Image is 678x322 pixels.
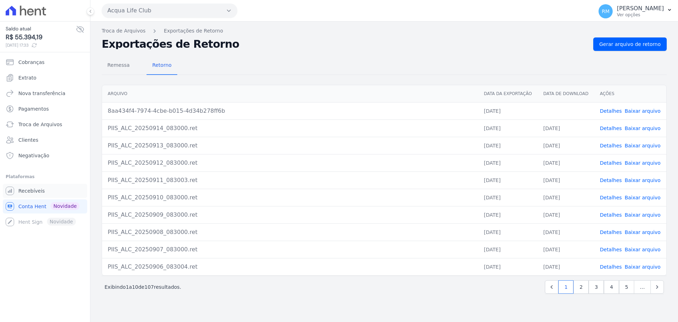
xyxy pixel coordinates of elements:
[604,280,619,294] a: 4
[108,176,472,185] div: PIIS_ALC_20250911_083003.ret
[538,241,594,258] td: [DATE]
[625,247,661,252] a: Baixar arquivo
[538,171,594,189] td: [DATE]
[108,107,472,115] div: 8aa434f4-7974-4cbe-b015-4d34b278ff6b
[478,206,537,223] td: [DATE]
[3,117,87,131] a: Troca de Arquivos
[164,27,223,35] a: Exportações de Retorno
[102,57,135,75] a: Remessa
[600,247,622,252] a: Detalhes
[545,280,558,294] a: Previous
[538,119,594,137] td: [DATE]
[108,245,472,254] div: PIIS_ALC_20250907_083000.ret
[478,85,537,103] th: Data da Exportação
[108,141,472,150] div: PIIS_ALC_20250913_083000.ret
[148,58,176,72] span: Retorno
[3,86,87,100] a: Nova transferência
[6,42,76,48] span: [DATE] 17:33
[108,263,472,271] div: PIIS_ALC_20250906_083004.ret
[108,124,472,133] div: PIIS_ALC_20250914_083000.ret
[108,228,472,236] div: PIIS_ALC_20250908_083000.ret
[3,55,87,69] a: Cobranças
[108,193,472,202] div: PIIS_ALC_20250910_083000.ret
[18,203,46,210] span: Conta Hent
[538,137,594,154] td: [DATE]
[558,280,573,294] a: 1
[478,137,537,154] td: [DATE]
[478,223,537,241] td: [DATE]
[625,264,661,270] a: Baixar arquivo
[573,280,589,294] a: 2
[478,119,537,137] td: [DATE]
[625,212,661,218] a: Baixar arquivo
[102,39,588,49] h2: Exportações de Retorno
[147,57,177,75] a: Retorno
[18,121,62,128] span: Troca de Arquivos
[538,189,594,206] td: [DATE]
[625,108,661,114] a: Baixar arquivo
[625,195,661,200] a: Baixar arquivo
[3,148,87,163] a: Negativação
[3,133,87,147] a: Clientes
[650,280,664,294] a: Next
[18,187,45,194] span: Recebíveis
[144,284,154,290] span: 107
[50,202,79,210] span: Novidade
[600,177,622,183] a: Detalhes
[599,41,661,48] span: Gerar arquivo de retorno
[18,74,36,81] span: Extrato
[600,160,622,166] a: Detalhes
[538,85,594,103] th: Data de Download
[617,5,664,12] p: [PERSON_NAME]
[625,125,661,131] a: Baixar arquivo
[105,283,181,291] p: Exibindo a de resultados.
[625,177,661,183] a: Baixar arquivo
[478,258,537,275] td: [DATE]
[602,9,609,14] span: RM
[478,241,537,258] td: [DATE]
[594,85,666,103] th: Ações
[108,211,472,219] div: PIIS_ALC_20250909_083000.ret
[617,12,664,18] p: Ver opções
[102,85,478,103] th: Arquivo
[132,284,138,290] span: 10
[478,154,537,171] td: [DATE]
[18,59,44,66] span: Cobranças
[6,172,84,181] div: Plataformas
[600,143,622,148] a: Detalhes
[600,264,622,270] a: Detalhes
[6,55,84,229] nav: Sidebar
[625,229,661,235] a: Baixar arquivo
[600,108,622,114] a: Detalhes
[478,171,537,189] td: [DATE]
[18,136,38,144] span: Clientes
[18,90,65,97] span: Nova transferência
[634,280,651,294] span: …
[593,37,667,51] a: Gerar arquivo de retorno
[538,223,594,241] td: [DATE]
[625,160,661,166] a: Baixar arquivo
[593,1,678,21] button: RM [PERSON_NAME] Ver opções
[3,199,87,213] a: Conta Hent Novidade
[538,206,594,223] td: [DATE]
[126,284,129,290] span: 1
[18,152,49,159] span: Negativação
[625,143,661,148] a: Baixar arquivo
[600,125,622,131] a: Detalhes
[478,189,537,206] td: [DATE]
[108,159,472,167] div: PIIS_ALC_20250912_083000.ret
[6,25,76,33] span: Saldo atual
[102,4,237,18] button: Acqua Life Club
[102,27,145,35] a: Troca de Arquivos
[478,102,537,119] td: [DATE]
[589,280,604,294] a: 3
[3,71,87,85] a: Extrato
[538,154,594,171] td: [DATE]
[102,27,667,35] nav: Breadcrumb
[600,212,622,218] a: Detalhes
[619,280,634,294] a: 5
[18,105,49,112] span: Pagamentos
[600,229,622,235] a: Detalhes
[538,258,594,275] td: [DATE]
[6,33,76,42] span: R$ 55.394,19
